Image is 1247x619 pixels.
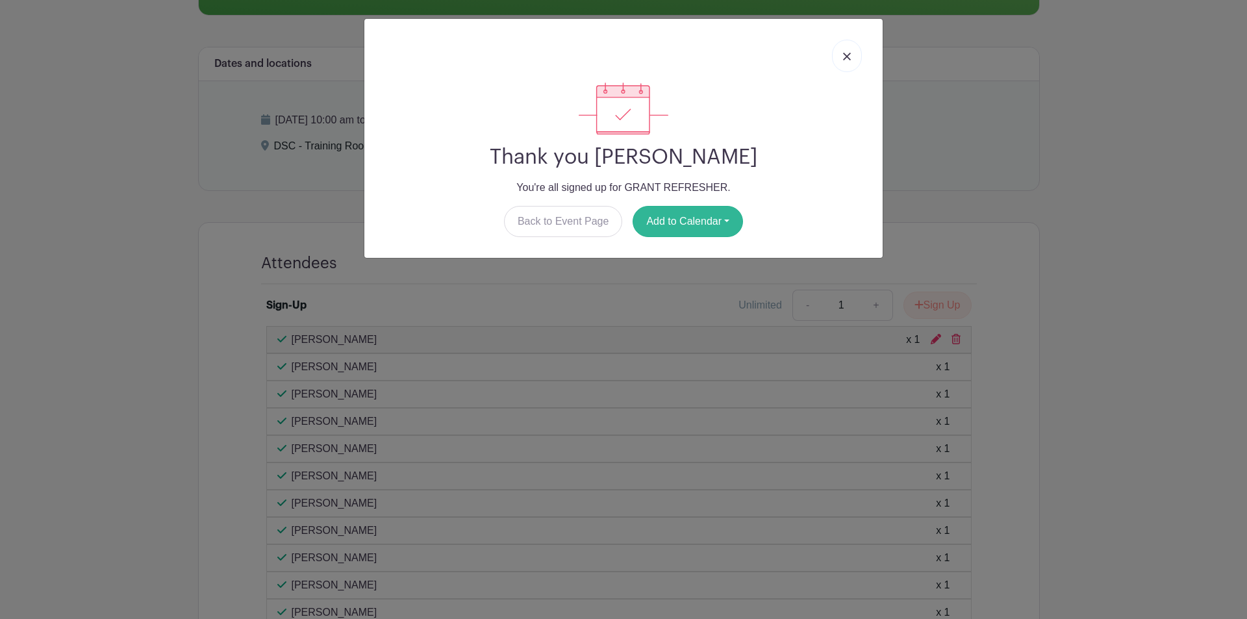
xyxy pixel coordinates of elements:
a: Back to Event Page [504,206,623,237]
p: You're all signed up for GRANT REFRESHER. [375,180,872,196]
button: Add to Calendar [633,206,743,237]
h2: Thank you [PERSON_NAME] [375,145,872,170]
img: close_button-5f87c8562297e5c2d7936805f587ecaba9071eb48480494691a3f1689db116b3.svg [843,53,851,60]
img: signup_complete-c468d5dda3e2740ee63a24cb0ba0d3ce5d8a4ecd24259e683200fb1569d990c8.svg [579,82,668,134]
